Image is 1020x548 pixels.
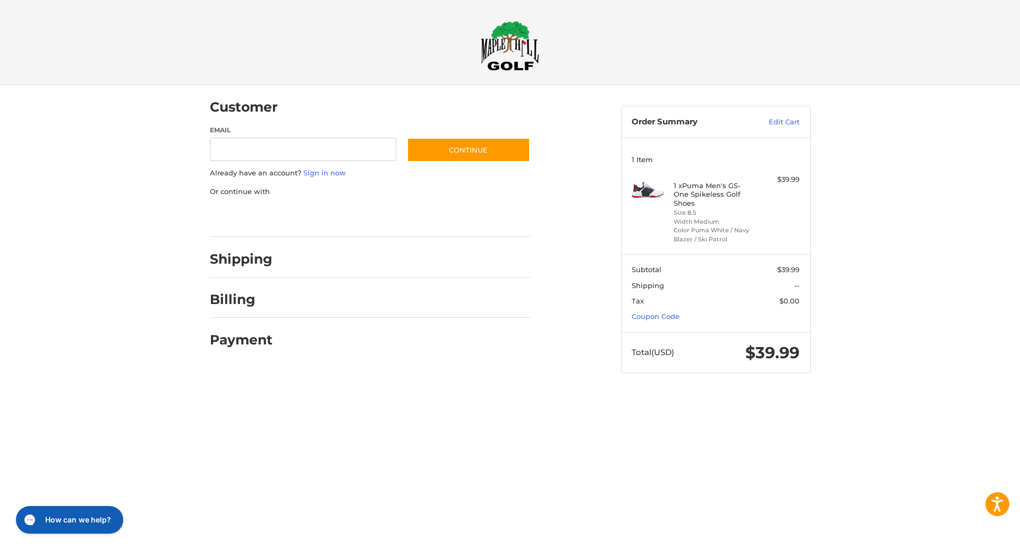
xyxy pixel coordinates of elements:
img: Maple Hill Golf [481,21,539,71]
p: Or continue with [210,187,530,197]
h2: Shipping [210,251,273,267]
h3: 1 Item [632,155,800,164]
iframe: PayPal-paypal [206,207,286,226]
span: Shipping [632,281,664,290]
iframe: Gorgias live chat messenger [11,502,126,537]
h2: Payment [210,332,273,348]
h2: Customer [210,99,278,115]
iframe: PayPal-paylater [296,207,376,226]
button: Continue [407,138,530,162]
h3: Order Summary [632,117,746,128]
a: Sign in now [303,168,346,177]
span: Subtotal [632,265,661,274]
h4: 1 x Puma Men's GS-One Spikeless Golf Shoes [674,181,755,207]
span: -- [794,281,800,290]
li: Size 8.5 [674,208,755,217]
label: Email [210,125,397,135]
h2: Billing [210,291,272,308]
li: Color Puma White / Navy Blazer / Ski Patrol [674,226,755,243]
div: $39.99 [758,174,800,185]
span: Tax [632,297,644,305]
p: Already have an account? [210,168,530,179]
a: Edit Cart [746,117,800,128]
span: $39.99 [745,343,800,362]
span: $0.00 [779,297,800,305]
span: Total (USD) [632,347,674,357]
iframe: PayPal-venmo [386,207,466,226]
a: Coupon Code [632,312,679,321]
span: $39.99 [777,265,800,274]
li: Width Medium [674,217,755,226]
